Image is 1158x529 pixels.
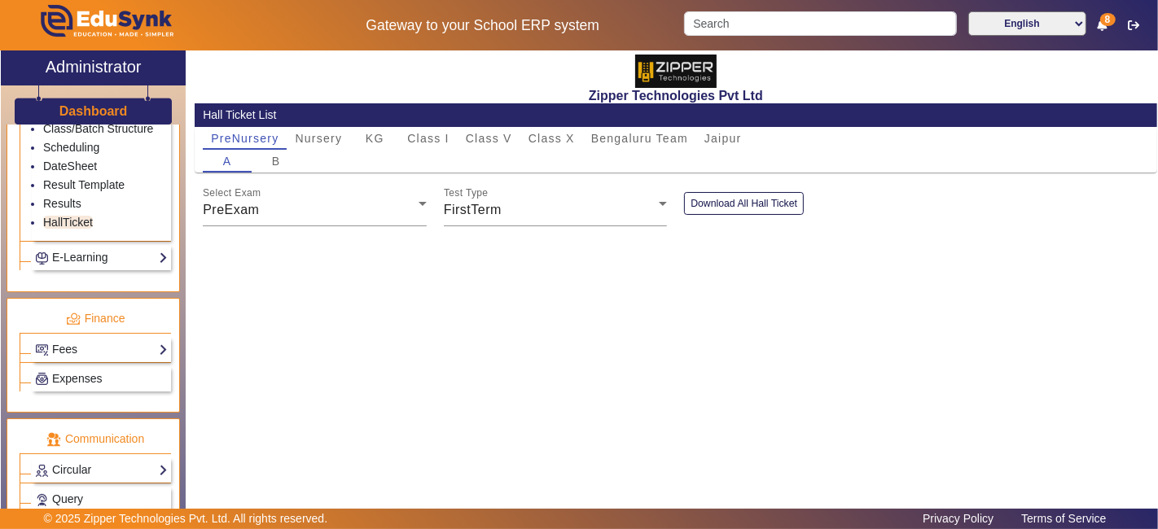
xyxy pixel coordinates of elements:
[195,88,1157,103] h2: Zipper Technologies Pvt Ltd
[43,216,93,229] a: HallTicket
[444,203,502,216] span: FirstTerm
[52,372,102,385] span: Expenses
[43,122,153,135] a: Class/Batch Structure
[366,133,384,144] span: KG
[635,55,717,88] img: 36227e3f-cbf6-4043-b8fc-b5c5f2957d0a
[203,188,261,199] mat-label: Select Exam
[211,133,279,144] span: PreNursery
[203,107,1148,124] div: Hall Ticket List
[915,508,1002,529] a: Privacy Policy
[444,188,489,199] mat-label: Test Type
[704,133,742,144] span: Jaipur
[59,103,128,119] h3: Dashboard
[35,369,168,388] a: Expenses
[1100,13,1116,26] span: 8
[203,203,259,216] span: PreExam
[591,133,688,144] span: Bengaluru Team
[684,11,957,36] input: Search
[66,312,81,326] img: finance.png
[44,510,328,527] p: © 2025 Zipper Technologies Pvt. Ltd. All rights reserved.
[299,17,667,34] h5: Gateway to your School ERP system
[1,50,186,85] a: Administrator
[43,197,81,210] a: Results
[46,57,142,77] h2: Administrator
[43,160,97,173] a: DateSheet
[20,431,171,448] p: Communication
[43,141,99,154] a: Scheduling
[529,133,575,144] span: Class X
[223,155,232,167] span: A
[295,133,342,144] span: Nursery
[1013,508,1114,529] a: Terms of Service
[52,492,83,505] span: Query
[43,178,125,191] a: Result Template
[35,490,168,509] a: Query
[684,192,804,214] button: Download All Hall Ticket
[46,432,61,447] img: communication.png
[272,155,281,167] span: B
[36,494,48,506] img: Support-tickets.png
[36,373,48,385] img: Payroll.png
[20,310,171,327] p: Finance
[466,133,512,144] span: Class V
[407,133,450,144] span: Class I
[59,103,129,120] a: Dashboard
